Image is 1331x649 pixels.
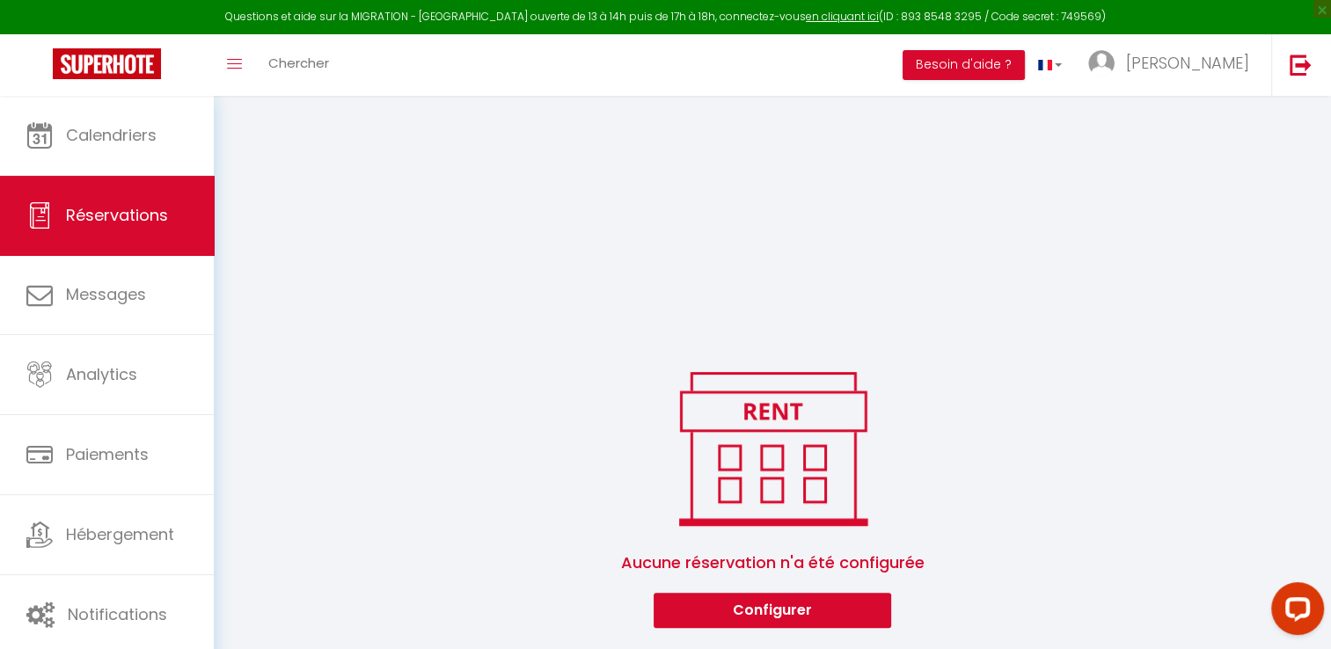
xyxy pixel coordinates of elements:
[661,364,885,533] img: rent.png
[255,34,342,96] a: Chercher
[903,50,1025,80] button: Besoin d'aide ?
[66,283,146,305] span: Messages
[68,603,167,625] span: Notifications
[66,523,174,545] span: Hébergement
[66,124,157,146] span: Calendriers
[806,9,879,24] a: en cliquant ici
[1075,34,1271,96] a: ... [PERSON_NAME]
[1290,54,1312,76] img: logout
[268,54,329,72] span: Chercher
[1126,52,1249,74] span: [PERSON_NAME]
[66,204,168,226] span: Réservations
[235,533,1310,593] span: Aucune réservation n'a été configurée
[1088,50,1115,77] img: ...
[66,443,149,465] span: Paiements
[654,593,891,628] button: Configurer
[53,48,161,79] img: Super Booking
[1257,575,1331,649] iframe: LiveChat chat widget
[66,363,137,385] span: Analytics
